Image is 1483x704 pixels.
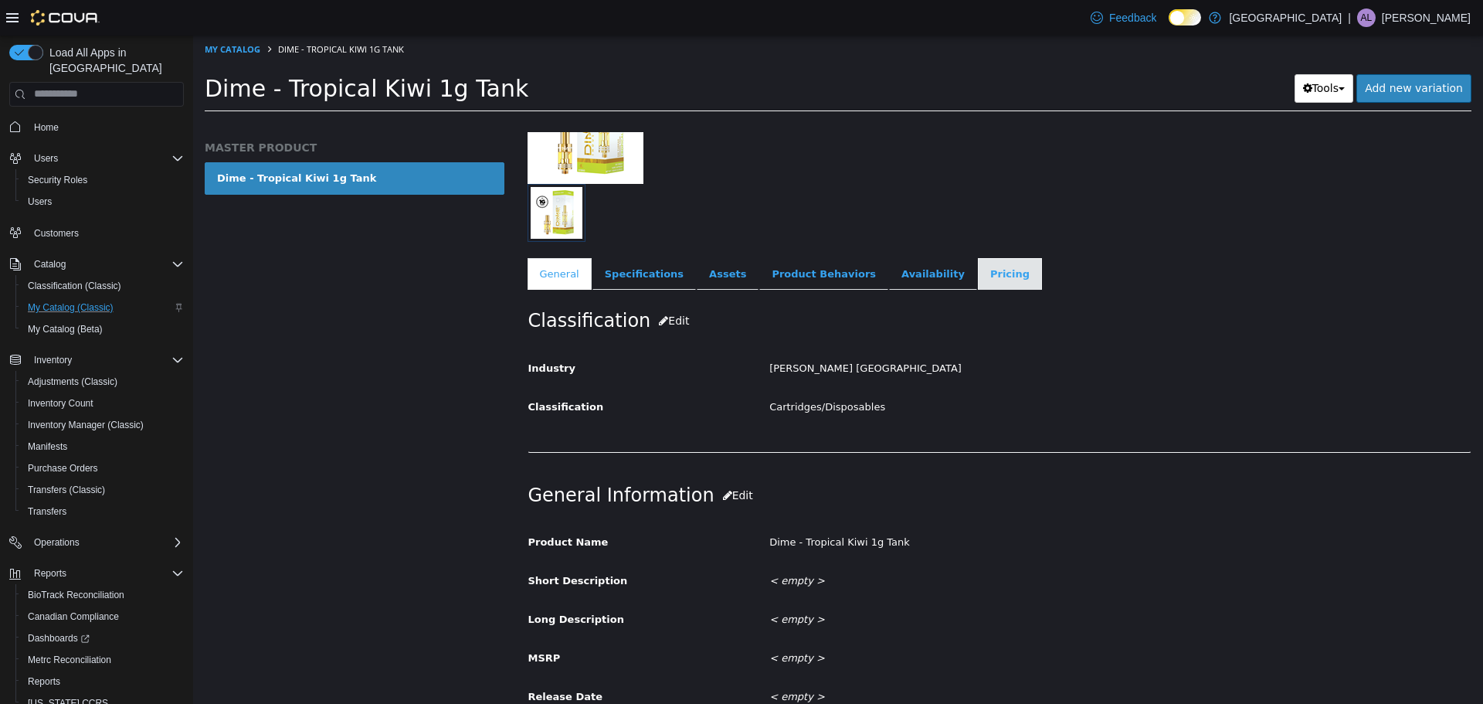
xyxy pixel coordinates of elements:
span: Users [22,192,184,211]
span: Operations [34,536,80,549]
div: [PERSON_NAME] [GEOGRAPHIC_DATA] [565,320,1289,347]
button: Users [15,191,190,213]
span: Reports [34,567,66,580]
button: Users [28,149,64,168]
span: Reports [28,564,184,583]
span: Canadian Compliance [28,610,119,623]
span: Security Roles [22,171,184,189]
button: Edit [457,271,504,300]
a: Inventory Count [22,394,100,413]
a: Home [28,118,65,137]
button: Catalog [3,253,190,275]
button: Inventory Count [15,393,190,414]
span: MSRP [335,617,368,628]
a: General [334,223,399,255]
span: Classification [335,366,411,377]
a: Transfers [22,502,73,521]
a: Classification (Classic) [22,277,127,295]
a: Dashboards [15,627,190,649]
button: Metrc Reconciliation [15,649,190,671]
button: Operations [28,533,86,552]
a: Pricing [785,223,849,255]
button: Reports [28,564,73,583]
img: Cova [31,10,100,26]
span: Reports [22,672,184,691]
div: Dime - Tropical Kiwi 1g Tank [565,494,1289,521]
span: Purchase Orders [22,459,184,478]
span: Load All Apps in [GEOGRAPHIC_DATA] [43,45,184,76]
span: Catalog [34,258,66,270]
span: Manifests [28,440,67,453]
span: Dime - Tropical Kiwi 1g Tank [85,8,211,19]
a: My Catalog (Classic) [22,298,120,317]
a: Adjustments (Classic) [22,372,124,391]
button: Edit [521,446,568,474]
input: Dark Mode [1169,9,1201,26]
button: Reports [15,671,190,692]
span: Operations [28,533,184,552]
span: Home [34,121,59,134]
span: Catalog [28,255,184,274]
button: Transfers [15,501,190,522]
span: Home [28,117,184,137]
h2: General Information [335,446,1278,474]
a: Add new variation [1163,39,1278,67]
button: Purchase Orders [15,457,190,479]
span: My Catalog (Beta) [22,320,184,338]
button: Inventory [3,349,190,371]
a: Security Roles [22,171,93,189]
p: [PERSON_NAME] [1382,9,1471,27]
a: Inventory Manager (Classic) [22,416,150,434]
span: Inventory Count [22,394,184,413]
span: Users [28,149,184,168]
button: Reports [3,563,190,584]
a: Reports [22,672,66,691]
span: Metrc Reconciliation [22,651,184,669]
div: < empty > [565,571,1289,598]
a: Product Behaviors [566,223,695,255]
button: BioTrack Reconciliation [15,584,190,606]
div: < empty > [565,532,1289,559]
span: Classification (Classic) [22,277,184,295]
span: My Catalog (Classic) [22,298,184,317]
h5: MASTER PRODUCT [12,105,311,119]
button: My Catalog (Classic) [15,297,190,318]
button: Transfers (Classic) [15,479,190,501]
span: Customers [28,223,184,243]
span: Manifests [22,437,184,456]
button: Tools [1101,39,1161,67]
a: Availability [696,223,784,255]
span: BioTrack Reconciliation [22,586,184,604]
a: Specifications [399,223,503,255]
span: Dime - Tropical Kiwi 1g Tank [12,39,335,66]
span: Adjustments (Classic) [28,376,117,388]
span: Users [34,152,58,165]
span: Classification (Classic) [28,280,121,292]
p: [GEOGRAPHIC_DATA] [1229,9,1342,27]
a: Canadian Compliance [22,607,125,626]
span: Reports [28,675,60,688]
a: Dime - Tropical Kiwi 1g Tank [12,127,311,159]
span: Adjustments (Classic) [22,372,184,391]
div: Cartridges/Disposables [565,359,1289,386]
p: | [1348,9,1351,27]
a: Customers [28,224,85,243]
button: Home [3,116,190,138]
span: Users [28,196,52,208]
span: Purchase Orders [28,462,98,474]
a: Manifests [22,437,73,456]
span: Feedback [1109,10,1156,26]
span: Customers [34,227,79,240]
a: My Catalog [12,8,67,19]
a: Feedback [1084,2,1162,33]
a: Dashboards [22,629,96,648]
span: Metrc Reconciliation [28,654,111,666]
span: Transfers [28,505,66,518]
button: Inventory Manager (Classic) [15,414,190,436]
a: Assets [504,223,565,255]
button: Customers [3,222,190,244]
button: Adjustments (Classic) [15,371,190,393]
span: Dashboards [28,632,90,644]
button: Manifests [15,436,190,457]
span: Inventory Manager (Classic) [22,416,184,434]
